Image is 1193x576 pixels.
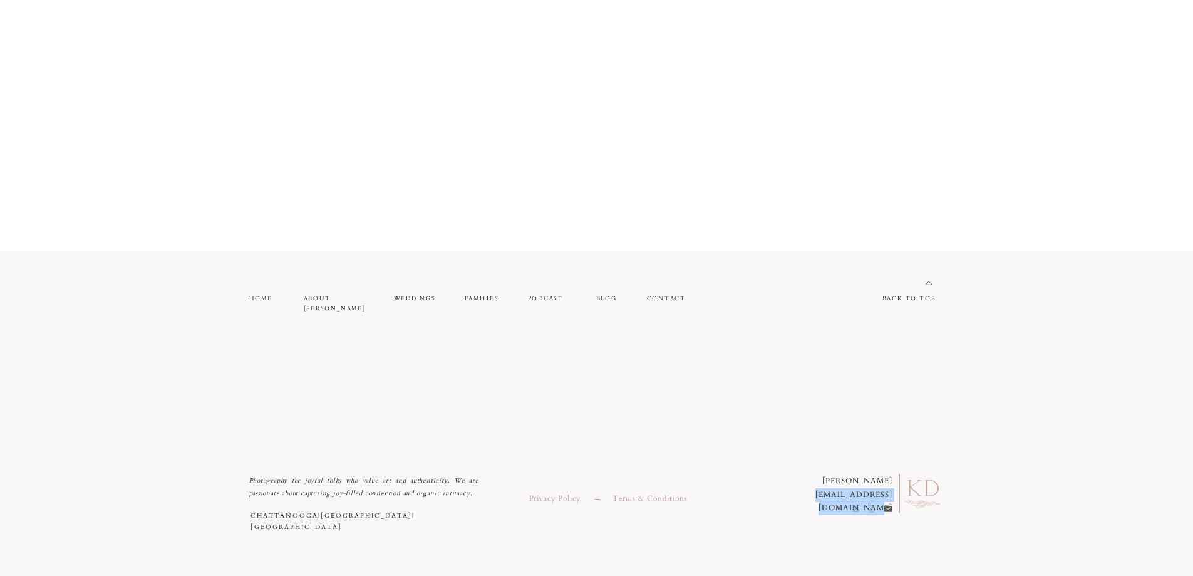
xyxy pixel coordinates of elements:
[250,511,318,520] a: Chattanooga
[770,474,892,500] p: [PERSON_NAME] [EMAIL_ADDRESS][DOMAIN_NAME]
[304,293,366,304] a: about [PERSON_NAME]
[528,293,569,304] a: PODCAST
[394,293,436,304] a: weddings
[862,293,936,304] a: back to top
[597,492,688,505] a: Terms & Conditions
[596,293,619,304] a: blog
[465,293,500,304] a: families
[250,510,479,520] h3: | |
[321,511,412,520] a: [GEOGRAPHIC_DATA]
[249,476,479,498] i: Photography for joyful folks who value art and authenticity. We are passionate about capturing jo...
[647,293,688,304] a: contact
[529,492,597,505] a: Privacy Policy
[250,523,342,531] a: [GEOGRAPHIC_DATA]
[249,293,276,304] a: home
